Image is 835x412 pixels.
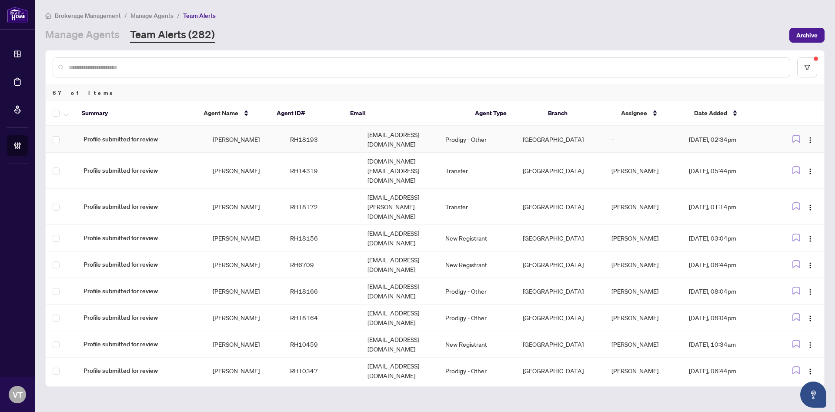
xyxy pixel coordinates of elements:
[687,101,775,126] th: Date Added
[45,13,51,19] span: home
[605,251,682,278] td: [PERSON_NAME]
[438,126,516,153] td: Prodigy - Other
[605,358,682,384] td: [PERSON_NAME]
[516,189,605,225] td: [GEOGRAPHIC_DATA]
[541,101,614,126] th: Branch
[361,189,438,225] td: [EMAIL_ADDRESS][PERSON_NAME][DOMAIN_NAME]
[682,153,775,189] td: [DATE], 05:44pm
[361,251,438,278] td: [EMAIL_ADDRESS][DOMAIN_NAME]
[682,305,775,331] td: [DATE], 08:04pm
[177,10,180,20] li: /
[438,358,516,384] td: Prodigy - Other
[516,331,605,358] td: [GEOGRAPHIC_DATA]
[270,101,343,126] th: Agent ID#
[7,7,28,23] img: logo
[605,126,682,153] td: -
[807,288,814,295] img: Logo
[605,305,682,331] td: [PERSON_NAME]
[804,64,810,70] span: filter
[283,305,361,331] td: RH18164
[605,331,682,358] td: [PERSON_NAME]
[361,305,438,331] td: [EMAIL_ADDRESS][DOMAIN_NAME]
[803,284,817,298] button: Logo
[438,331,516,358] td: New Registrant
[204,108,238,118] span: Agent Name
[800,382,826,408] button: Open asap
[803,164,817,178] button: Logo
[283,358,361,384] td: RH10347
[361,225,438,251] td: [EMAIL_ADDRESS][DOMAIN_NAME]
[605,153,682,189] td: [PERSON_NAME]
[438,305,516,331] td: Prodigy - Other
[682,126,775,153] td: [DATE], 02:34pm
[803,337,817,351] button: Logo
[83,366,199,375] span: Profile submitted for review
[283,251,361,278] td: RH6709
[807,342,814,348] img: Logo
[83,202,199,211] span: Profile submitted for review
[438,251,516,278] td: New Registrant
[468,101,541,126] th: Agent Type
[83,313,199,322] span: Profile submitted for review
[283,278,361,305] td: RH18166
[206,251,283,278] td: [PERSON_NAME]
[206,278,283,305] td: [PERSON_NAME]
[803,132,817,146] button: Logo
[83,233,199,243] span: Profile submitted for review
[803,364,817,378] button: Logo
[803,231,817,245] button: Logo
[516,153,605,189] td: [GEOGRAPHIC_DATA]
[343,101,468,126] th: Email
[516,278,605,305] td: [GEOGRAPHIC_DATA]
[438,278,516,305] td: Prodigy - Other
[206,189,283,225] td: [PERSON_NAME]
[283,153,361,189] td: RH14319
[807,315,814,322] img: Logo
[682,189,775,225] td: [DATE], 01:14pm
[516,305,605,331] td: [GEOGRAPHIC_DATA]
[694,108,727,118] span: Date Added
[130,12,174,20] span: Manage Agents
[682,358,775,384] td: [DATE], 06:44pm
[361,153,438,189] td: [DOMAIN_NAME][EMAIL_ADDRESS][DOMAIN_NAME]
[516,358,605,384] td: [GEOGRAPHIC_DATA]
[807,137,814,144] img: Logo
[124,10,127,20] li: /
[83,286,199,296] span: Profile submitted for review
[206,331,283,358] td: [PERSON_NAME]
[206,153,283,189] td: [PERSON_NAME]
[605,278,682,305] td: [PERSON_NAME]
[206,305,283,331] td: [PERSON_NAME]
[614,101,687,126] th: Assignee
[682,331,775,358] td: [DATE], 10:34am
[83,166,199,175] span: Profile submitted for review
[438,225,516,251] td: New Registrant
[803,311,817,325] button: Logo
[83,339,199,349] span: Profile submitted for review
[789,28,825,43] button: Archive
[283,225,361,251] td: RH18156
[803,200,817,214] button: Logo
[516,251,605,278] td: [GEOGRAPHIC_DATA]
[796,28,818,42] span: Archive
[682,251,775,278] td: [DATE], 08:44pm
[682,278,775,305] td: [DATE], 08:04pm
[605,225,682,251] td: [PERSON_NAME]
[206,126,283,153] td: [PERSON_NAME]
[75,101,197,126] th: Summary
[807,204,814,211] img: Logo
[361,331,438,358] td: [EMAIL_ADDRESS][DOMAIN_NAME]
[45,27,120,43] a: Manage Agents
[807,168,814,175] img: Logo
[807,368,814,375] img: Logo
[13,389,23,401] span: VT
[438,153,516,189] td: Transfer
[682,225,775,251] td: [DATE], 03:04pm
[283,126,361,153] td: RH18193
[46,84,824,101] div: 67 of Items
[206,358,283,384] td: [PERSON_NAME]
[605,189,682,225] td: [PERSON_NAME]
[621,108,647,118] span: Assignee
[183,12,216,20] span: Team Alerts
[197,101,270,126] th: Agent Name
